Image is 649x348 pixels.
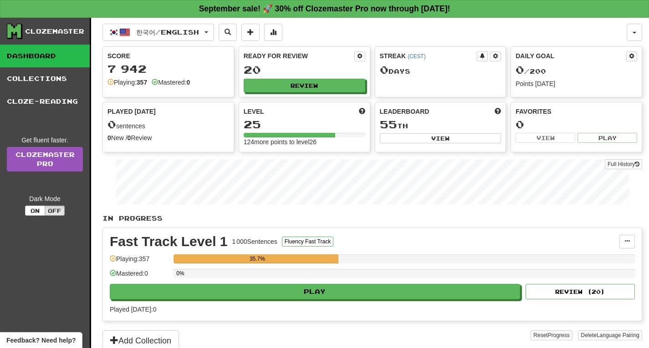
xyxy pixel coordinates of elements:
[244,119,365,130] div: 25
[408,53,426,60] a: (CEST)
[516,133,575,143] button: View
[107,134,111,141] strong: 0
[232,237,277,246] div: 1 000 Sentences
[244,64,365,76] div: 20
[578,330,642,340] button: DeleteLanguage Pairing
[102,24,214,41] button: 한국어/English
[25,27,84,36] div: Clozemaster
[380,63,388,76] span: 0
[244,79,365,92] button: Review
[102,214,642,223] p: In Progress
[359,107,365,116] span: Score more points to level up
[241,24,260,41] button: Add sentence to collection
[107,63,229,75] div: 7 942
[516,119,637,130] div: 0
[548,332,570,338] span: Progress
[110,254,169,269] div: Playing: 357
[516,67,546,75] span: / 200
[526,284,635,299] button: Review (20)
[107,51,229,61] div: Score
[110,235,228,248] div: Fast Track Level 1
[244,51,354,61] div: Ready for Review
[495,107,501,116] span: This week in points, UTC
[128,134,131,141] strong: 0
[110,269,169,284] div: Mastered: 0
[380,119,501,131] div: th
[380,107,429,116] span: Leaderboard
[531,330,572,340] button: ResetProgress
[107,118,116,131] span: 0
[152,78,190,87] div: Mastered:
[186,79,190,86] strong: 0
[137,79,147,86] strong: 357
[264,24,282,41] button: More stats
[7,136,83,145] div: Get fluent faster.
[597,332,639,338] span: Language Pairing
[380,118,397,131] span: 55
[282,237,333,247] button: Fluency Fast Track
[380,51,477,61] div: Streak
[516,107,637,116] div: Favorites
[107,78,147,87] div: Playing:
[107,107,156,116] span: Played [DATE]
[107,133,229,142] div: New / Review
[136,28,199,36] span: 한국어 / English
[605,159,642,169] button: Full History
[516,63,524,76] span: 0
[380,133,501,143] button: View
[25,206,45,216] button: On
[577,133,637,143] button: Play
[244,107,264,116] span: Level
[110,306,156,313] span: Played [DATE]: 0
[516,79,637,88] div: Points [DATE]
[380,64,501,76] div: Day s
[107,119,229,131] div: sentences
[45,206,65,216] button: Off
[244,137,365,146] div: 124 more points to level 26
[219,24,237,41] button: Search sentences
[7,147,83,171] a: ClozemasterPro
[110,284,520,299] button: Play
[176,254,338,263] div: 35.7%
[7,194,83,203] div: Dark Mode
[6,336,76,345] span: Open feedback widget
[199,4,450,13] strong: September sale! 🚀 30% off Clozemaster Pro now through [DATE]!
[516,51,626,61] div: Daily Goal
